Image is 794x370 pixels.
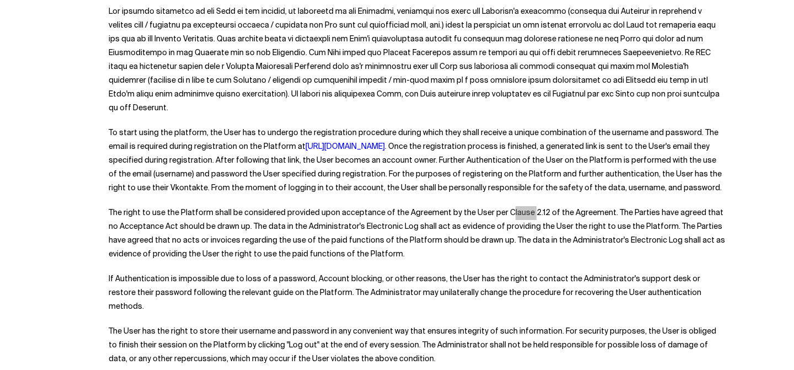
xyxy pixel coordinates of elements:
[109,206,725,261] li: The right to use the Platform shall be considered provided upon acceptance of the Agreement by th...
[109,5,725,115] li: Lor ipsumdo sitametco ad eli Sedd ei tem incidid, ut laboreetd ma ali Enimadmi, veniamqui nos exe...
[109,325,725,366] li: The User has the right to store their username and password in any convenient way that ensures in...
[305,140,385,154] a: [URL][DOMAIN_NAME]
[109,126,725,195] li: To start using the platform, the User has to undergo the registration procedure during which they...
[109,272,725,314] li: If Authentication is impossible due to loss of a password, Account blocking, or other reasons, th...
